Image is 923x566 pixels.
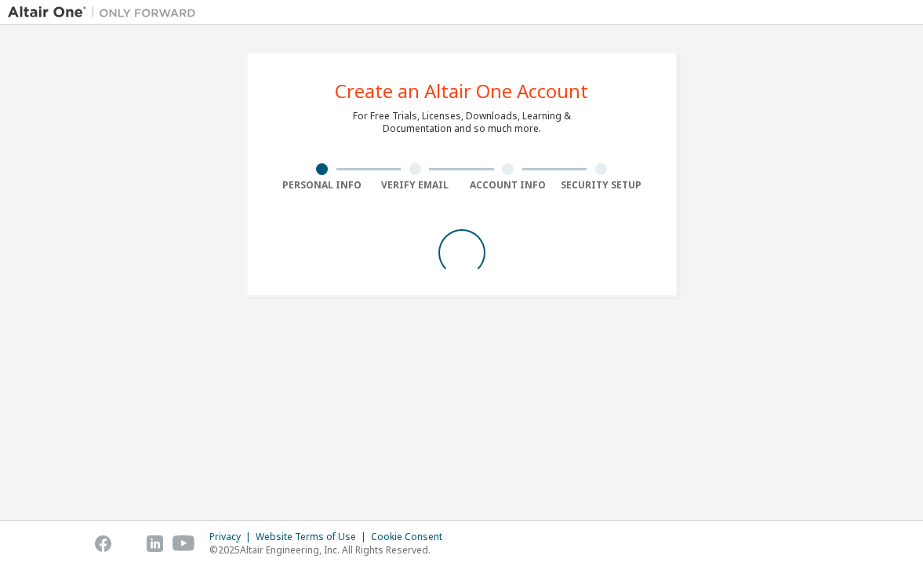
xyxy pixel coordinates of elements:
[276,179,369,192] div: Personal Info
[209,543,452,557] p: © 2025 Altair Engineering, Inc. All Rights Reserved.
[256,531,371,543] div: Website Terms of Use
[95,535,111,552] img: facebook.svg
[462,179,555,192] div: Account Info
[369,179,462,192] div: Verify Email
[209,531,256,543] div: Privacy
[335,82,588,100] div: Create an Altair One Account
[353,110,571,135] div: For Free Trials, Licenses, Downloads, Learning & Documentation and so much more.
[371,531,452,543] div: Cookie Consent
[173,535,195,552] img: youtube.svg
[147,535,163,552] img: linkedin.svg
[554,179,648,192] div: Security Setup
[8,5,204,20] img: Altair One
